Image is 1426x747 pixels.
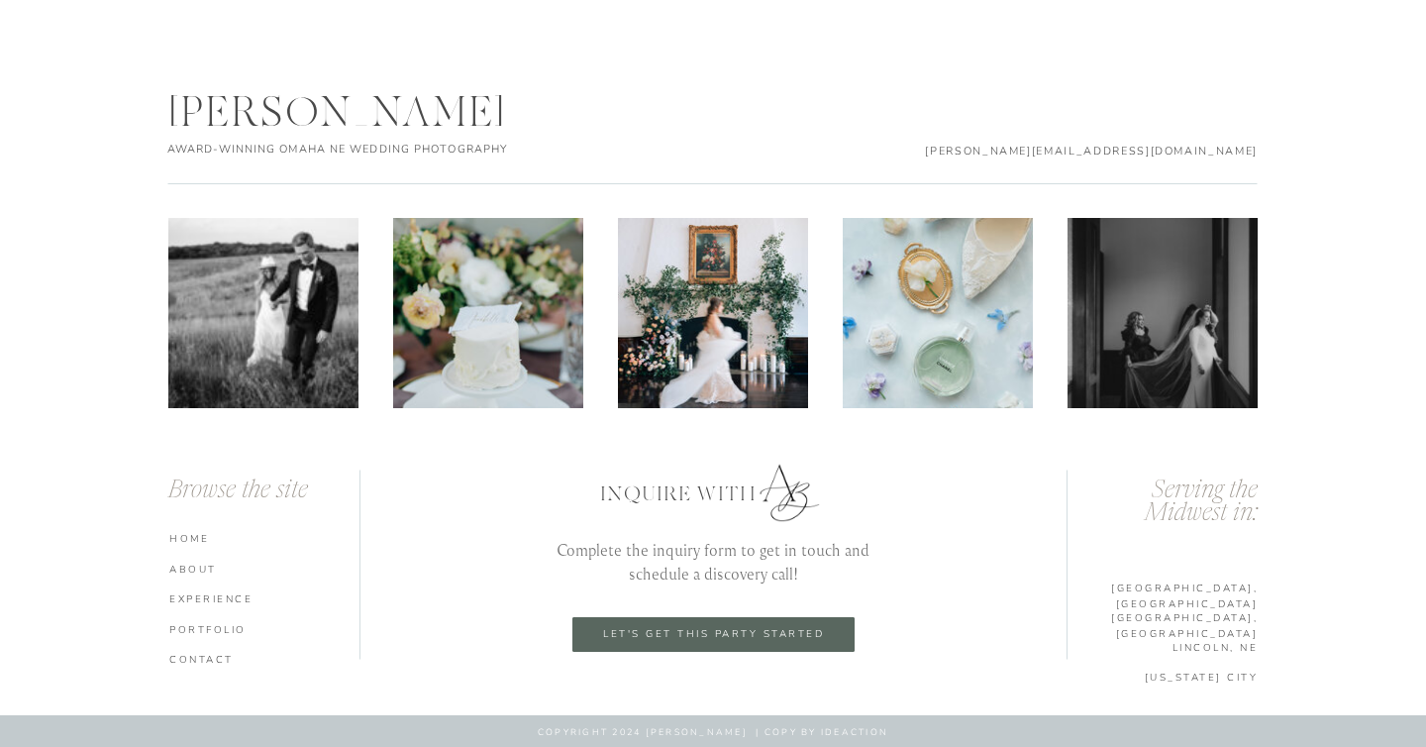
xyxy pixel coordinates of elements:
[359,726,1067,740] p: COPYRIGHT 2024 [PERSON_NAME] | copy by ideaction
[913,143,1258,158] p: [PERSON_NAME][EMAIL_ADDRESS][DOMAIN_NAME]
[169,531,364,545] a: HOME
[600,480,841,503] p: Inquire with
[618,218,808,408] img: Oakwood-2
[1063,640,1258,654] a: lINCOLN, ne
[169,622,364,636] a: portfolio
[168,479,308,503] i: Browse the site
[169,591,364,605] a: experience
[169,562,364,576] a: ABOUT
[1063,581,1258,594] a: [GEOGRAPHIC_DATA], [GEOGRAPHIC_DATA]
[1063,670,1258,684] a: [US_STATE] cITY
[1063,610,1258,624] a: [GEOGRAPHIC_DATA], [GEOGRAPHIC_DATA]
[1145,479,1258,526] i: Serving the Midwest in:
[843,218,1033,408] img: Anna Brace Photography - Kansas City Wedding Photographer-132
[588,628,839,641] a: let's get this party started
[168,218,358,408] img: Corbin + Sarah - Farewell Party-96
[169,652,364,666] a: CONTACT
[167,143,547,158] h2: AWARD-WINNING omaha ne wedding photography
[393,218,583,408] img: The Kentucky Castle Editorial-2
[1068,218,1258,408] img: The World Food Prize Hall Wedding Photos-7
[535,538,891,585] p: Complete the inquiry form to get in touch and schedule a discovery call!
[169,89,547,133] div: [PERSON_NAME]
